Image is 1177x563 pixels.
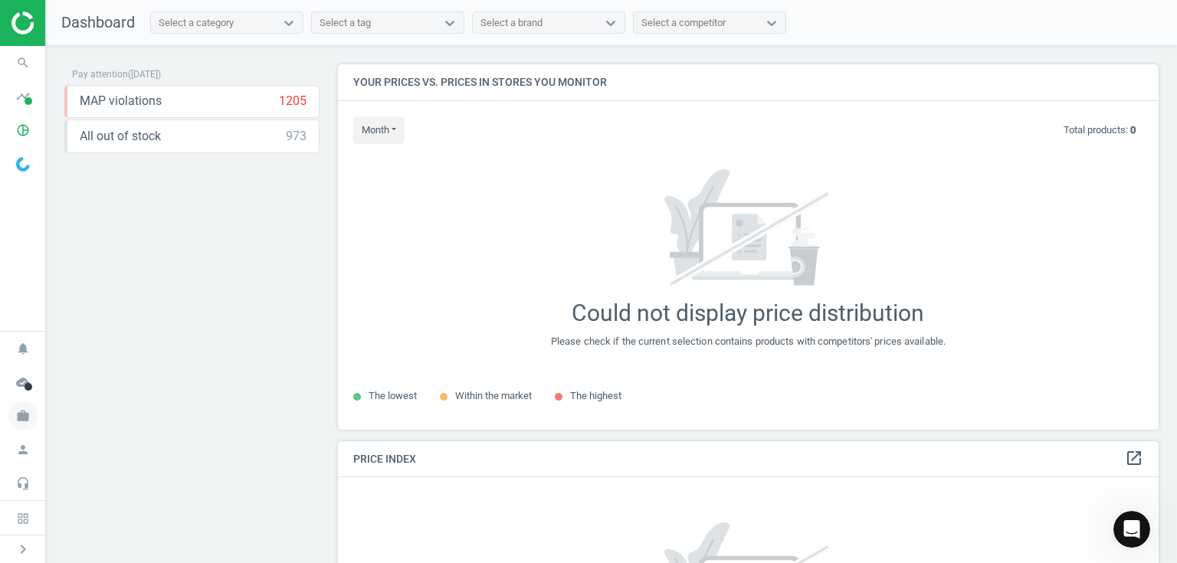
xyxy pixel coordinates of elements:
a: open_in_new [1125,449,1143,469]
span: Dashboard [61,13,135,31]
h4: Your prices vs. prices in stores you monitor [338,64,1159,100]
span: Within the market [455,390,532,401]
div: Select a tag [320,16,371,30]
div: 1205 [279,93,307,110]
i: timeline [8,82,38,111]
span: ( [DATE] ) [128,69,161,80]
b: 0 [1130,124,1136,136]
span: Pay attention [72,69,128,80]
i: open_in_new [1125,449,1143,467]
p: Total products: [1064,123,1136,137]
h4: Price Index [338,441,1159,477]
i: chevron_right [14,540,32,558]
i: notifications [8,334,38,363]
iframe: Intercom live chat [1113,511,1150,548]
span: The lowest [369,390,417,401]
i: headset_mic [8,469,38,498]
div: Select a competitor [641,16,726,30]
i: person [8,435,38,464]
div: Please check if the current selection contains products with competitors' prices available. [551,335,946,349]
img: 7171a7ce662e02b596aeec34d53f281b.svg [635,169,861,288]
i: work [8,401,38,430]
span: MAP violations [80,93,162,110]
div: Select a brand [480,16,543,30]
div: 973 [286,128,307,145]
img: wGWNvw8QSZomAAAAABJRU5ErkJggg== [16,157,30,172]
img: ajHJNr6hYgQAAAAASUVORK5CYII= [11,11,120,34]
span: The highest [570,390,621,401]
i: search [8,48,38,77]
button: month [353,116,405,144]
i: pie_chart_outlined [8,116,38,145]
span: All out of stock [80,128,161,145]
button: chevron_right [4,539,42,559]
div: Could not display price distribution [572,300,924,327]
div: Select a category [159,16,234,30]
i: cloud_done [8,368,38,397]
